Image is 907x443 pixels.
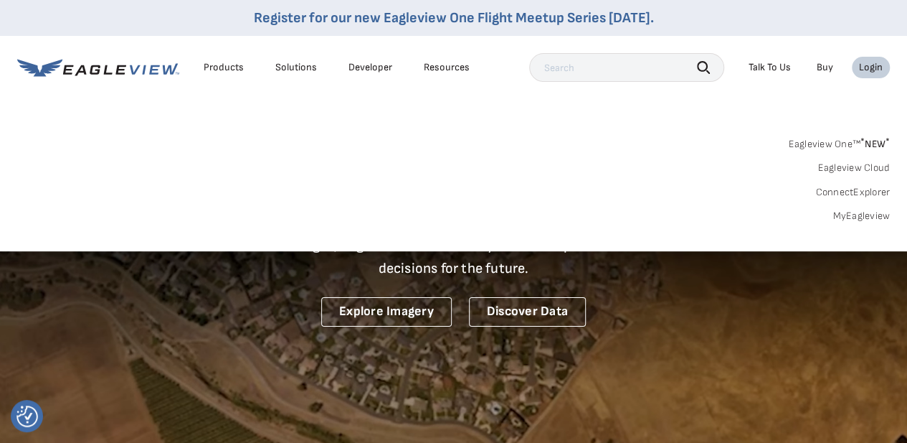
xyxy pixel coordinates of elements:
[348,61,392,74] a: Developer
[275,61,317,74] div: Solutions
[817,61,833,74] a: Buy
[749,61,791,74] div: Talk To Us
[815,186,890,199] a: ConnectExplorer
[321,297,452,327] a: Explore Imagery
[16,406,38,427] img: Revisit consent button
[469,297,586,327] a: Discover Data
[16,406,38,427] button: Consent Preferences
[859,61,883,74] div: Login
[204,61,244,74] div: Products
[788,134,890,150] a: Eagleview One™*NEW*
[424,61,470,74] div: Resources
[254,9,654,27] a: Register for our new Eagleview One Flight Meetup Series [DATE].
[529,53,724,82] input: Search
[817,162,890,174] a: Eagleview Cloud
[860,138,890,150] span: NEW
[832,210,890,223] a: MyEagleview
